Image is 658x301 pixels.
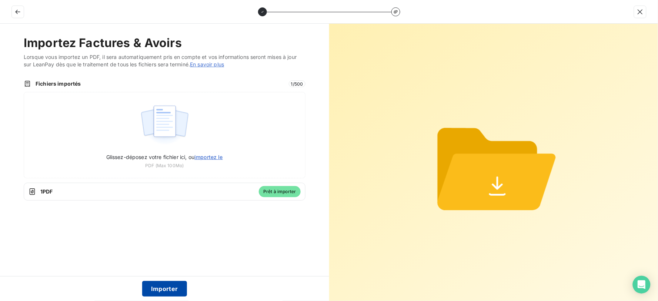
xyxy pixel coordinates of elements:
span: PDF (Max 100Mo) [145,162,184,169]
span: 1 PDF [40,188,254,195]
span: importez le [194,154,223,160]
span: Glissez-déposez votre fichier ici, ou [106,154,223,160]
img: illustration [140,101,189,149]
span: Fichiers importés [36,80,284,87]
div: Open Intercom Messenger [633,276,651,294]
span: Lorsque vous importez un PDF, il sera automatiquement pris en compte et vos informations seront m... [24,53,305,68]
span: 1 / 500 [289,80,305,87]
span: Prêt à importer [259,186,300,197]
button: Importer [142,281,187,297]
a: En savoir plus [190,61,224,67]
h2: Importez Factures & Avoirs [24,36,305,50]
